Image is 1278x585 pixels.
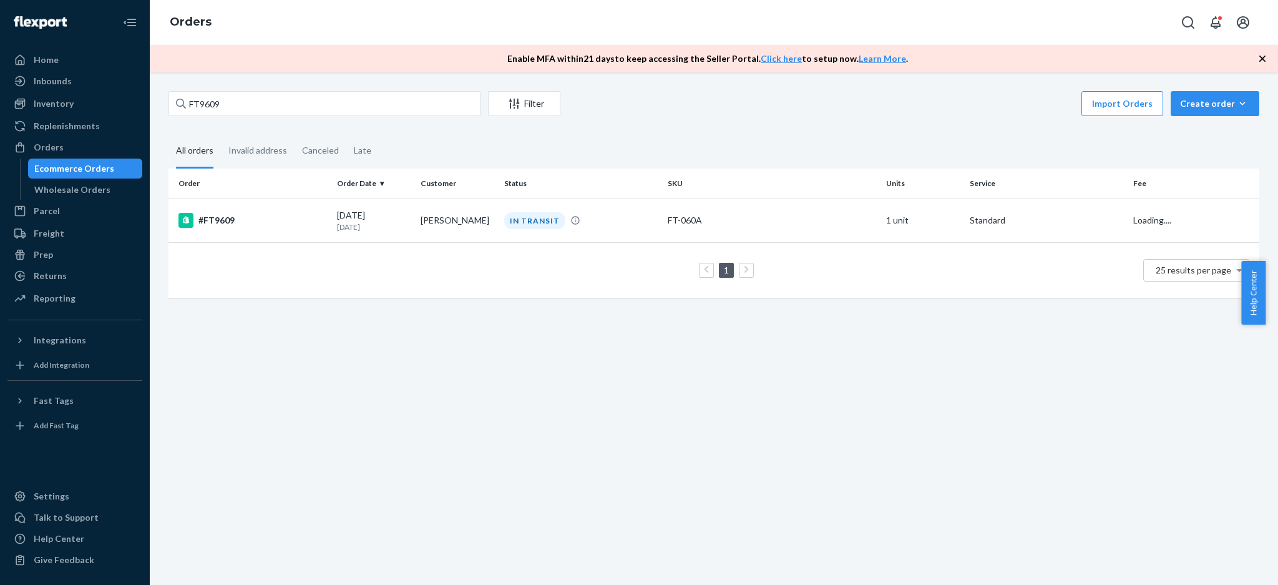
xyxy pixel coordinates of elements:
[34,270,67,282] div: Returns
[7,201,142,221] a: Parcel
[168,169,332,199] th: Order
[1081,91,1163,116] button: Import Orders
[421,178,494,189] div: Customer
[7,486,142,506] a: Settings
[28,159,143,179] a: Ecommerce Orders
[7,288,142,308] a: Reporting
[7,330,142,350] button: Integrations
[965,169,1128,199] th: Service
[34,292,76,305] div: Reporting
[7,266,142,286] a: Returns
[7,508,142,528] a: Talk to Support
[7,391,142,411] button: Fast Tags
[970,214,1123,227] p: Standard
[761,53,802,64] a: Click here
[34,205,60,217] div: Parcel
[663,169,881,199] th: SKU
[34,334,86,347] div: Integrations
[168,91,480,116] input: Search orders
[881,199,965,242] td: 1 unit
[176,134,213,169] div: All orders
[332,169,416,199] th: Order Date
[7,137,142,157] a: Orders
[7,245,142,265] a: Prep
[228,134,287,167] div: Invalid address
[34,420,79,431] div: Add Fast Tag
[34,554,94,566] div: Give Feedback
[34,75,72,87] div: Inbounds
[170,15,212,29] a: Orders
[416,199,499,242] td: [PERSON_NAME]
[7,529,142,549] a: Help Center
[117,10,142,35] button: Close Navigation
[34,97,74,110] div: Inventory
[489,97,560,110] div: Filter
[7,416,142,436] a: Add Fast Tag
[499,169,663,199] th: Status
[7,50,142,70] a: Home
[302,134,339,167] div: Canceled
[7,550,142,570] button: Give Feedback
[7,116,142,136] a: Replenishments
[34,490,69,503] div: Settings
[354,134,371,167] div: Late
[34,227,64,240] div: Freight
[28,180,143,200] a: Wholesale Orders
[1171,91,1259,116] button: Create order
[34,54,59,66] div: Home
[7,71,142,91] a: Inbounds
[1180,97,1250,110] div: Create order
[504,212,565,229] div: IN TRANSIT
[337,222,411,232] p: [DATE]
[34,184,110,196] div: Wholesale Orders
[1156,265,1231,275] span: 25 results per page
[7,94,142,114] a: Inventory
[34,511,99,524] div: Talk to Support
[1176,10,1201,35] button: Open Search Box
[178,213,327,228] div: #FT9609
[34,120,100,132] div: Replenishments
[34,395,74,407] div: Fast Tags
[160,4,222,41] ol: breadcrumbs
[721,265,731,275] a: Page 1 is your current page
[507,52,908,65] p: Enable MFA within 21 days to keep accessing the Seller Portal. to setup now. .
[881,169,965,199] th: Units
[337,209,411,232] div: [DATE]
[14,16,67,29] img: Flexport logo
[859,53,906,64] a: Learn More
[34,533,84,545] div: Help Center
[1241,261,1266,325] button: Help Center
[7,355,142,375] a: Add Integration
[1231,10,1256,35] button: Open account menu
[1203,10,1228,35] button: Open notifications
[1128,169,1259,199] th: Fee
[7,224,142,243] a: Freight
[34,162,114,175] div: Ecommerce Orders
[1128,199,1259,242] td: Loading....
[668,214,876,227] div: FT-060A
[34,248,53,261] div: Prep
[34,360,89,370] div: Add Integration
[488,91,560,116] button: Filter
[34,141,64,154] div: Orders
